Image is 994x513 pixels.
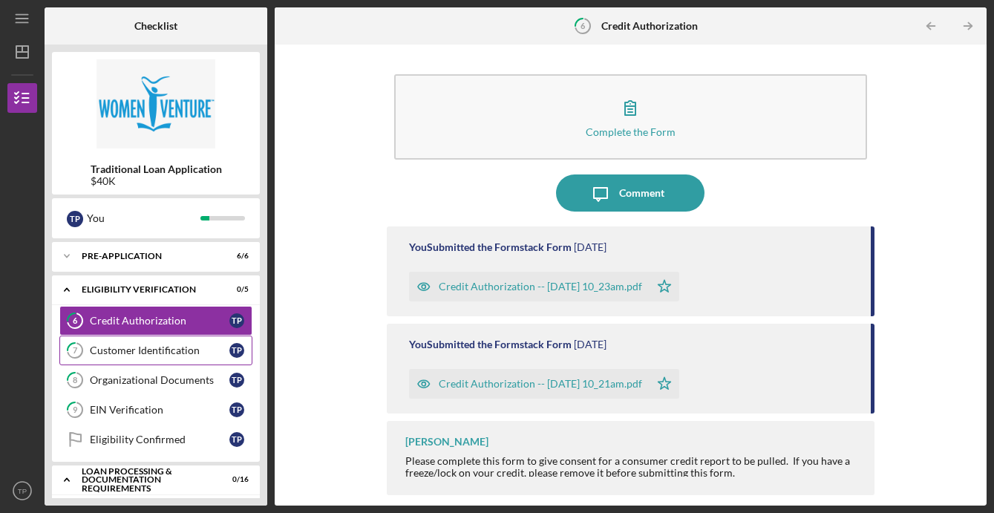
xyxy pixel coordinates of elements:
[7,476,37,506] button: TP
[18,487,27,495] text: TP
[90,434,229,445] div: Eligibility Confirmed
[90,315,229,327] div: Credit Authorization
[409,241,572,253] div: You Submitted the Formstack Form
[409,272,679,301] button: Credit Authorization -- [DATE] 10_23am.pdf
[73,346,78,356] tspan: 7
[90,404,229,416] div: EIN Verification
[222,285,249,294] div: 0 / 5
[409,369,679,399] button: Credit Authorization -- [DATE] 10_21am.pdf
[574,241,606,253] time: 2025-09-08 14:23
[59,425,252,454] a: Eligibility ConfirmedTP
[67,211,83,227] div: T P
[90,374,229,386] div: Organizational Documents
[229,402,244,417] div: T P
[222,252,249,261] div: 6 / 6
[91,175,222,187] div: $40K
[87,206,200,231] div: You
[82,285,212,294] div: Eligibility Verification
[52,59,260,148] img: Product logo
[82,467,212,493] div: Loan Processing & Documentation Requirements
[619,174,664,212] div: Comment
[73,405,78,415] tspan: 9
[59,336,252,365] a: 7Customer IdentificationTP
[59,306,252,336] a: 6Credit AuthorizationTP
[134,20,177,32] b: Checklist
[229,432,244,447] div: T P
[405,455,860,479] div: Please complete this form to give consent for a consumer credit report to be pulled. If you have ...
[59,395,252,425] a: 9EIN VerificationTP
[91,163,222,175] b: Traditional Loan Application
[439,281,642,293] div: Credit Authorization -- [DATE] 10_23am.pdf
[394,74,867,160] button: Complete the Form
[229,373,244,388] div: T P
[73,376,77,385] tspan: 8
[409,339,572,350] div: You Submitted the Formstack Form
[73,316,78,326] tspan: 6
[581,21,586,30] tspan: 6
[229,343,244,358] div: T P
[90,344,229,356] div: Customer Identification
[222,475,249,484] div: 0 / 16
[59,365,252,395] a: 8Organizational DocumentsTP
[439,378,642,390] div: Credit Authorization -- [DATE] 10_21am.pdf
[574,339,606,350] time: 2025-09-08 14:21
[586,126,676,137] div: Complete the Form
[556,174,704,212] button: Comment
[601,20,698,32] b: Credit Authorization
[229,313,244,328] div: T P
[82,252,212,261] div: Pre-Application
[405,436,488,448] div: [PERSON_NAME]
